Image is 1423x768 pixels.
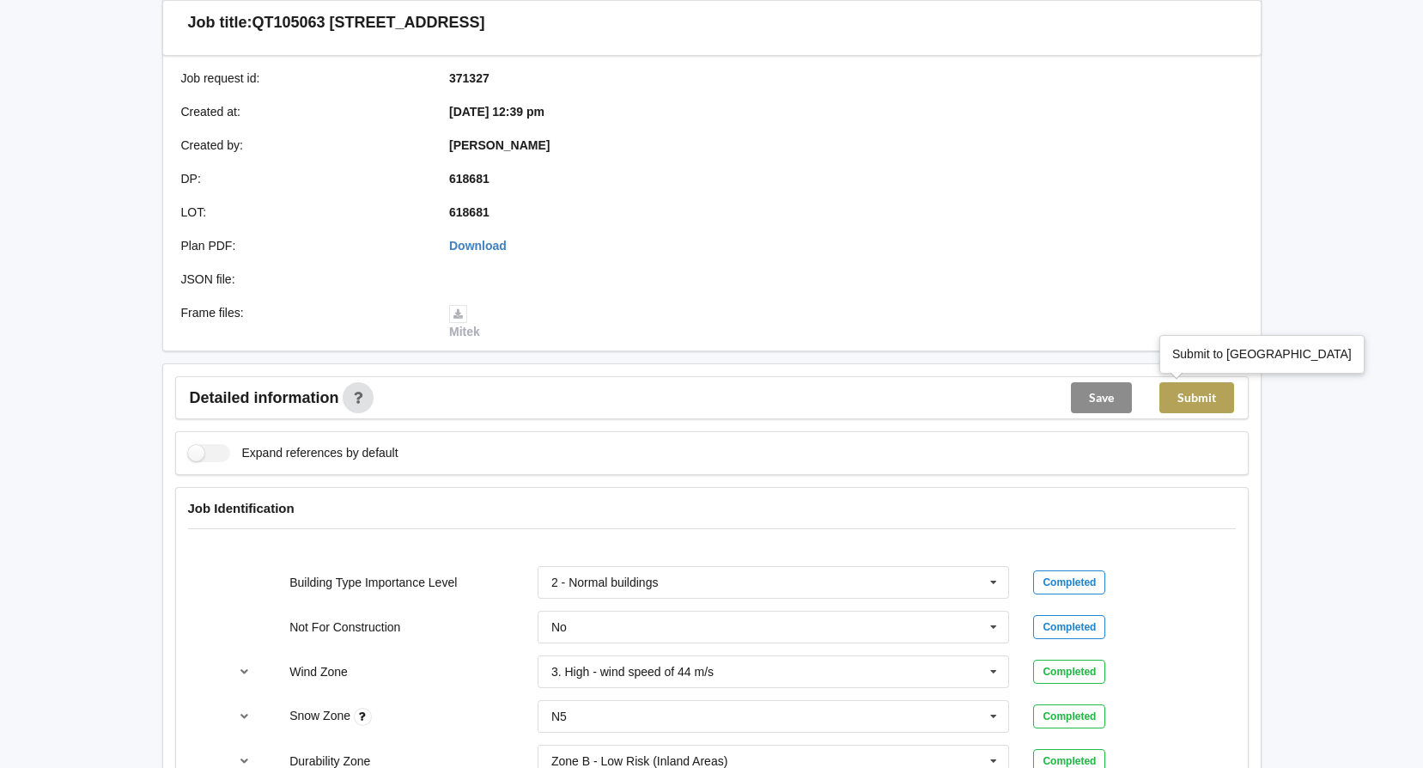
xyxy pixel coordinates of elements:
label: Expand references by default [188,444,398,462]
h4: Job Identification [188,500,1236,516]
a: Mitek [449,306,480,338]
div: Submit to [GEOGRAPHIC_DATA] [1172,345,1352,363]
div: 3. High - wind speed of 44 m/s [551,666,714,678]
button: reference-toggle [228,656,261,687]
div: Completed [1033,570,1105,594]
label: Snow Zone [289,709,354,722]
div: Frame files : [169,304,438,340]
h3: Job title: [188,13,252,33]
a: Download [449,239,507,253]
b: [PERSON_NAME] [449,138,550,152]
div: Created by : [169,137,438,154]
b: 371327 [449,71,490,85]
span: Detailed information [190,390,339,405]
div: N5 [551,710,567,722]
div: JSON file : [169,271,438,288]
label: Durability Zone [289,754,370,768]
div: Completed [1033,660,1105,684]
div: Plan PDF : [169,237,438,254]
div: No [551,621,567,633]
button: Submit [1159,382,1234,413]
b: 618681 [449,205,490,219]
div: Completed [1033,615,1105,639]
div: LOT : [169,204,438,221]
h3: QT105063 [STREET_ADDRESS] [252,13,485,33]
label: Building Type Importance Level [289,576,457,589]
div: Completed [1033,704,1105,728]
label: Not For Construction [289,620,400,634]
div: 2 - Normal buildings [551,576,659,588]
b: 618681 [449,172,490,186]
div: Zone B - Low Risk (Inland Areas) [551,755,727,767]
b: [DATE] 12:39 pm [449,105,544,119]
div: Created at : [169,103,438,120]
div: DP : [169,170,438,187]
button: reference-toggle [228,701,261,732]
label: Wind Zone [289,665,348,679]
div: Job request id : [169,70,438,87]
